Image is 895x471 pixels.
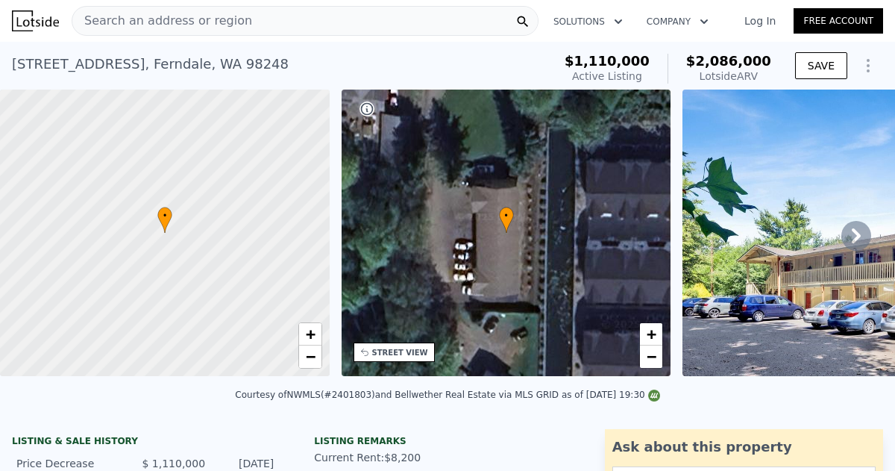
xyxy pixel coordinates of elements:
img: Lotside [12,10,59,31]
div: Listing remarks [314,435,580,447]
a: Zoom in [640,323,662,346]
span: • [499,209,514,222]
span: $1,110,000 [565,53,650,69]
a: Log In [726,13,794,28]
span: $8,200 [384,452,421,464]
button: Solutions [541,8,635,35]
span: + [647,325,656,343]
span: + [305,325,315,343]
div: • [499,207,514,233]
span: Search an address or region [72,12,252,30]
button: Company [635,8,720,35]
div: Price Decrease [16,456,130,471]
div: [DATE] [217,456,274,471]
span: − [305,347,315,366]
span: $2,086,000 [686,53,771,69]
div: Ask about this property [612,437,876,458]
a: Free Account [794,8,883,34]
span: − [647,347,656,366]
img: NWMLS Logo [648,390,660,402]
a: Zoom out [299,346,321,368]
div: • [157,207,172,233]
div: LISTING & SALE HISTORY [12,435,278,450]
span: • [157,209,172,222]
span: $ 1,110,000 [142,458,205,470]
a: Zoom in [299,323,321,346]
button: Show Options [853,51,883,81]
button: SAVE [795,52,847,79]
span: Current Rent: [314,452,384,464]
div: [STREET_ADDRESS] , Ferndale , WA 98248 [12,54,289,75]
div: STREET VIEW [372,347,428,358]
div: Courtesy of NWMLS (#2401803) and Bellwether Real Estate via MLS GRID as of [DATE] 19:30 [235,390,659,400]
span: Active Listing [572,70,642,82]
a: Zoom out [640,346,662,368]
div: Lotside ARV [686,69,771,84]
